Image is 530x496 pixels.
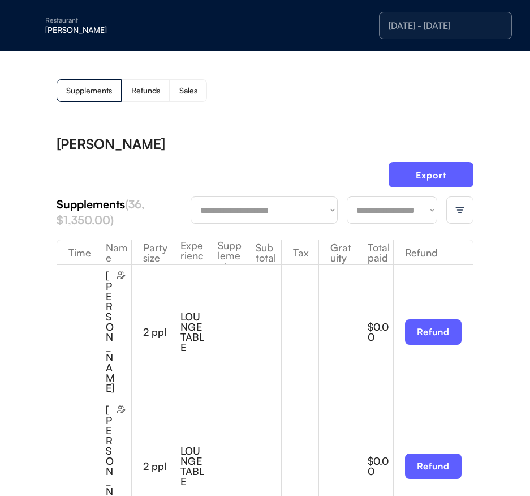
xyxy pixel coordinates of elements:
[45,26,188,34] div: [PERSON_NAME]
[180,446,206,486] div: LOUNGE TABLE
[206,240,243,271] div: Supplements
[132,242,169,263] div: Party size
[394,247,473,258] div: Refund
[57,247,94,258] div: Time
[405,454,462,479] button: Refund
[180,311,206,352] div: LOUNGE TABLE
[94,242,131,263] div: Name
[405,319,462,345] button: Refund
[117,405,126,414] img: users-edit.svg
[244,242,281,263] div: Sub total
[57,196,191,228] div: Supplements
[455,205,465,215] img: filter-lines.svg
[23,16,41,35] img: yH5BAEAAAAALAAAAAABAAEAAAIBRAA7
[66,87,112,95] div: Supplements
[282,247,318,258] div: Tax
[45,17,188,24] div: Restaurant
[57,137,165,151] div: [PERSON_NAME]
[117,271,126,280] img: users-edit.svg
[131,87,160,95] div: Refunds
[389,21,502,30] div: [DATE] - [DATE]
[368,322,393,342] div: $0.00
[368,456,393,476] div: $0.00
[319,242,356,263] div: Gratuity
[179,87,197,95] div: Sales
[143,327,169,337] div: 2 ppl
[389,162,473,187] button: Export
[106,271,114,393] div: [PERSON_NAME]
[169,240,206,271] div: Experience
[143,461,169,471] div: 2 ppl
[356,242,393,263] div: Total paid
